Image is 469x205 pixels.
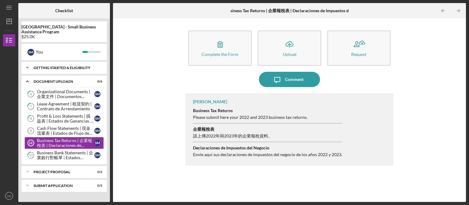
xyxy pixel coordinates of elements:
div: You [36,47,82,57]
a: 9Cash Flow Statements | 現金流量表 | Estados de Flujo de EfectivoSM [24,125,104,137]
div: [PERSON_NAME] [193,99,227,104]
div: Cash Flow Statements | 現金流量表 | Estados de Flujo de Efectivo [37,126,94,136]
div: Complete the Form [202,52,238,57]
div: S M [94,128,100,134]
div: S M [27,49,34,56]
tspan: 7 [30,104,32,108]
tspan: 10 [29,141,32,145]
button: Request [327,31,391,66]
div: Document Uploads [34,80,87,83]
div: Business Tax Returns | 企業報稅表 | Declaraciones de Impuestos del Negocio [37,138,94,148]
div: Request [351,52,366,57]
div: 0 / 2 [91,170,102,174]
text: SM [7,194,11,198]
div: Getting Started & Eligibility [34,66,99,70]
button: Upload [258,31,321,66]
div: S M [94,152,100,158]
div: Upload [283,52,296,57]
strong: Declaraciones de Impuestos del Negocio [193,145,269,150]
div: 0 / 5 [91,184,102,188]
div: $25.0K [21,34,107,39]
div: Submit Application [34,184,87,188]
b: Checklist [55,8,73,13]
p: Please submit here your 2022 and 2023 business tax returns. [193,107,342,121]
a: 10Business Tax Returns | 企業報稅表 | Declaraciones de Impuestos del NegocioSM [24,137,104,149]
button: SM [3,190,15,202]
a: 8Profit & Loss Statements | 損益表 | Estados de Ganancias y PérdidasSM [24,112,104,125]
div: S M [94,103,100,109]
div: S M [94,115,100,122]
tspan: 6 [30,92,32,96]
strong: Business Tax Returns [193,108,233,113]
p: 請上傳2022年與2023年的企業報稅資料。 [193,126,342,140]
div: Organizational Documents | 企業文件 | Documentos Organizacionales [37,89,94,99]
a: 11Business Bank Statements | 企業銀行對帳單 | Estados Bancarios del NegocioSM [24,149,104,161]
div: Lease Agreement | 租賃契約 | Contrato de Arrendamiento [37,101,94,111]
div: S M [94,140,100,146]
strong: 企業報稅表 [193,126,214,132]
span: Envíe aquí sus declaraciones de impuestos del negocio de los años 2022 y 2023. [193,152,342,157]
div: 0 / 6 [91,80,102,83]
div: S M [94,91,100,97]
a: 6Organizational Documents | 企業文件 | Documentos OrganizacionalesSM [24,88,104,100]
div: Profit & Loss Statements | 損益表 | Estados de Ganancias y Pérdidas [37,114,94,123]
a: 7Lease Agreement | 租賃契約 | Contrato de ArrendamientoSM [24,100,104,112]
div: Business Bank Statements | 企業銀行對帳單 | Estados Bancarios del Negocio [37,150,94,160]
tspan: 9 [30,129,32,133]
tspan: 11 [29,153,33,157]
b: [GEOGRAPHIC_DATA] - Small Business Assistance Program [21,24,107,34]
div: Comment [285,72,304,87]
tspan: 8 [30,117,32,121]
button: Complete the Form [188,31,252,66]
b: Business Tax Returns | 企業報稅表 | Declaraciones de Impuestos del Negocio [225,8,369,13]
div: Project Proposal [34,170,87,174]
button: Comment [259,72,320,87]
